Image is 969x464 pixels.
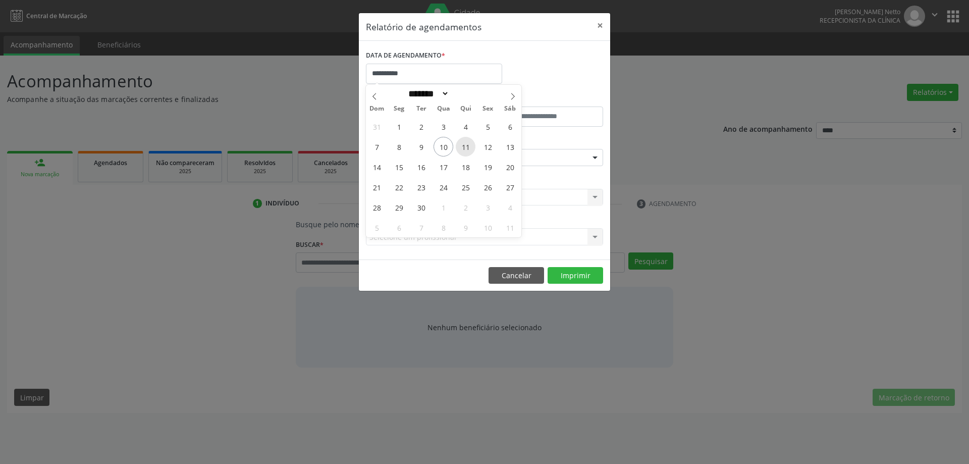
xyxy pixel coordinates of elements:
span: Outubro 11, 2025 [500,218,520,237]
span: Outubro 4, 2025 [500,197,520,217]
span: Setembro 19, 2025 [478,157,498,177]
span: Setembro 17, 2025 [434,157,453,177]
span: Outubro 10, 2025 [478,218,498,237]
span: Outubro 7, 2025 [411,218,431,237]
span: Outubro 5, 2025 [367,218,387,237]
span: Setembro 30, 2025 [411,197,431,217]
span: Setembro 5, 2025 [478,117,498,136]
input: Year [449,88,482,99]
button: Cancelar [489,267,544,284]
span: Setembro 12, 2025 [478,137,498,157]
span: Setembro 18, 2025 [456,157,475,177]
span: Setembro 14, 2025 [367,157,387,177]
span: Setembro 21, 2025 [367,177,387,197]
span: Setembro 28, 2025 [367,197,387,217]
span: Setembro 13, 2025 [500,137,520,157]
span: Outubro 1, 2025 [434,197,453,217]
button: Imprimir [548,267,603,284]
span: Setembro 20, 2025 [500,157,520,177]
span: Setembro 6, 2025 [500,117,520,136]
span: Dom [366,106,388,112]
span: Setembro 10, 2025 [434,137,453,157]
span: Setembro 22, 2025 [389,177,409,197]
span: Seg [388,106,410,112]
span: Setembro 9, 2025 [411,137,431,157]
span: Setembro 11, 2025 [456,137,475,157]
h5: Relatório de agendamentos [366,20,481,33]
span: Setembro 27, 2025 [500,177,520,197]
span: Setembro 15, 2025 [389,157,409,177]
span: Setembro 25, 2025 [456,177,475,197]
span: Outubro 8, 2025 [434,218,453,237]
select: Month [405,88,449,99]
label: ATÉ [487,91,603,107]
span: Outubro 9, 2025 [456,218,475,237]
span: Agosto 31, 2025 [367,117,387,136]
span: Setembro 26, 2025 [478,177,498,197]
span: Setembro 24, 2025 [434,177,453,197]
span: Setembro 7, 2025 [367,137,387,157]
span: Qui [455,106,477,112]
span: Sáb [499,106,521,112]
label: DATA DE AGENDAMENTO [366,48,445,64]
span: Outubro 6, 2025 [389,218,409,237]
span: Outubro 3, 2025 [478,197,498,217]
span: Setembro 1, 2025 [389,117,409,136]
span: Setembro 23, 2025 [411,177,431,197]
span: Setembro 2, 2025 [411,117,431,136]
span: Setembro 8, 2025 [389,137,409,157]
span: Qua [433,106,455,112]
span: Setembro 3, 2025 [434,117,453,136]
span: Setembro 4, 2025 [456,117,475,136]
button: Close [590,13,610,38]
span: Outubro 2, 2025 [456,197,475,217]
span: Ter [410,106,433,112]
span: Setembro 29, 2025 [389,197,409,217]
span: Setembro 16, 2025 [411,157,431,177]
span: Sex [477,106,499,112]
